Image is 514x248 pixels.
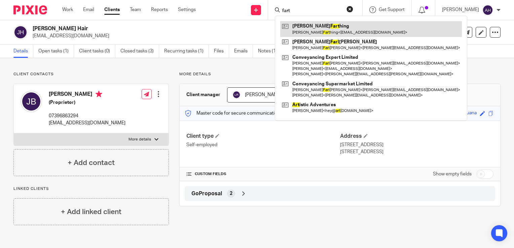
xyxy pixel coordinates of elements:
a: Work [62,6,73,13]
p: 07396863294 [49,113,125,119]
a: Client tasks (0) [79,45,115,58]
p: [EMAIL_ADDRESS][DOMAIN_NAME] [49,120,125,126]
span: Get Support [379,7,405,12]
h4: Client type [186,133,340,140]
input: Search [282,8,342,14]
p: More details [128,137,151,142]
a: Notes (1) [258,45,283,58]
a: Settings [178,6,196,13]
h4: [PERSON_NAME] [49,91,125,99]
p: Master code for secure communications and files [185,110,301,117]
img: svg%3E [482,5,493,15]
a: Clients [104,6,120,13]
span: 2 [230,190,232,197]
p: [STREET_ADDRESS] [340,149,493,155]
a: Team [130,6,141,13]
p: [STREET_ADDRESS] [340,141,493,148]
p: [PERSON_NAME] [442,6,479,13]
span: GoProposal [191,190,222,197]
a: Email [83,6,94,13]
label: Show empty fields [433,171,472,177]
h4: CUSTOM FIELDS [186,171,340,177]
p: Self-employed [186,141,340,148]
button: Clear [346,6,353,12]
h3: Client manager [186,91,220,98]
h4: + Add contact [68,158,115,168]
h4: Address [340,133,493,140]
img: svg%3E [13,25,28,39]
img: svg%3E [232,91,241,99]
a: Emails [234,45,253,58]
a: Details [13,45,33,58]
p: [EMAIL_ADDRESS][DOMAIN_NAME] [33,33,409,39]
h5: (Proprietor) [49,99,125,106]
a: Recurring tasks (1) [164,45,209,58]
img: svg%3E [21,91,42,112]
img: Pixie [13,5,47,14]
a: Reports [151,6,168,13]
p: More details [179,72,501,77]
h4: + Add linked client [61,207,121,217]
a: Files [214,45,229,58]
p: Linked clients [13,186,169,192]
span: [PERSON_NAME] [245,92,282,97]
a: Open tasks (1) [38,45,74,58]
i: Primary [96,91,102,97]
p: Client contacts [13,72,169,77]
a: Closed tasks (3) [120,45,159,58]
h2: [PERSON_NAME] Hair [33,25,334,32]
